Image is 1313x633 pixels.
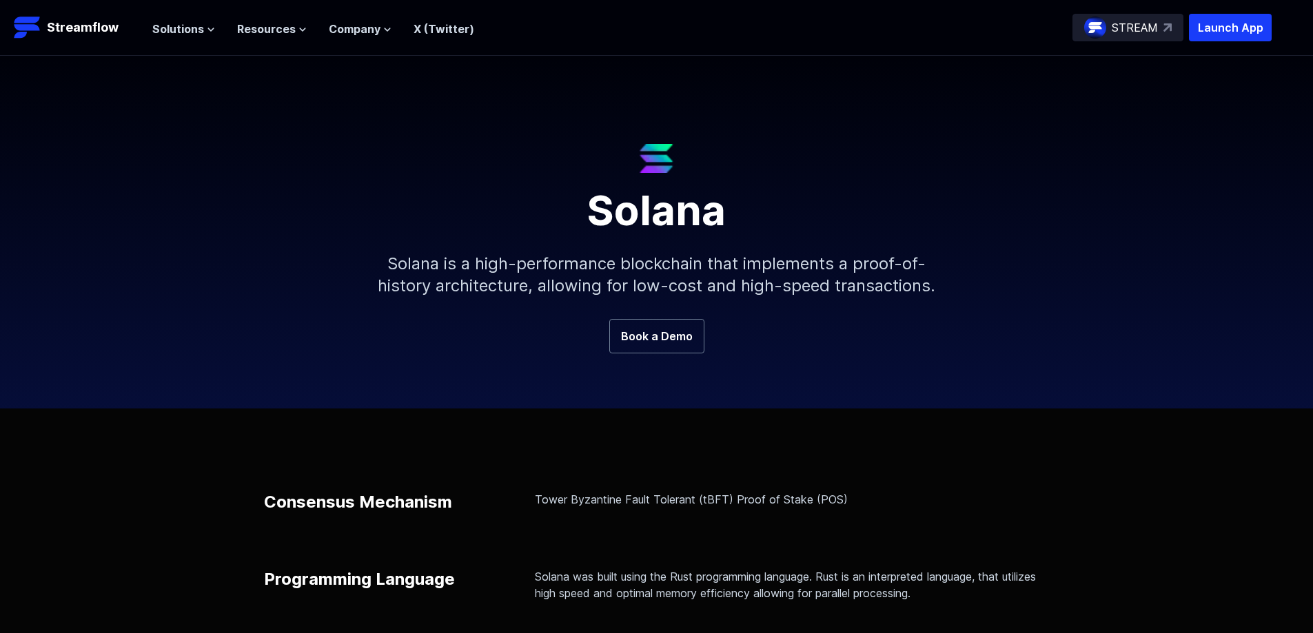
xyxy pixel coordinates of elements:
[14,14,41,41] img: Streamflow Logo
[264,491,452,513] p: Consensus Mechanism
[360,231,953,319] p: Solana is a high-performance blockchain that implements a proof-of-history architecture, allowing...
[152,21,215,37] button: Solutions
[1084,17,1106,39] img: streamflow-logo-circle.png
[1189,14,1272,41] button: Launch App
[47,18,119,37] p: Streamflow
[535,491,1050,508] p: Tower Byzantine Fault Tolerant (tBFT) Proof of Stake (POS)
[535,568,1050,601] p: Solana was built using the Rust programming language. Rust is an interpreted language, that utili...
[414,22,474,36] a: X (Twitter)
[1163,23,1172,32] img: top-right-arrow.svg
[264,568,455,590] p: Programming Language
[609,319,704,353] a: Book a Demo
[329,21,391,37] button: Company
[14,14,139,41] a: Streamflow
[237,21,296,37] span: Resources
[237,21,307,37] button: Resources
[329,21,380,37] span: Company
[326,173,988,231] h1: Solana
[1072,14,1183,41] a: STREAM
[1112,19,1158,36] p: STREAM
[640,144,673,173] img: Solana
[152,21,204,37] span: Solutions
